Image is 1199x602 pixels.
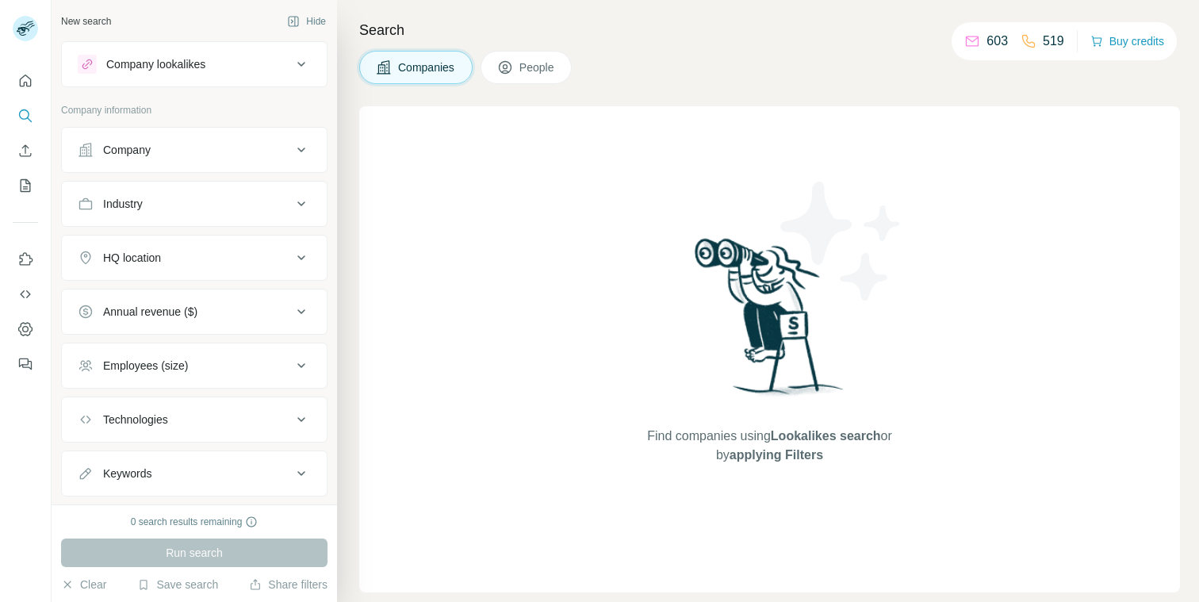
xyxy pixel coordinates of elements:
button: Keywords [62,454,327,493]
button: Share filters [249,577,328,592]
button: Annual revenue ($) [62,293,327,331]
button: Enrich CSV [13,136,38,165]
p: 603 [986,32,1008,51]
button: HQ location [62,239,327,277]
span: Find companies using or by [642,427,896,465]
button: Quick start [13,67,38,95]
span: Lookalikes search [771,429,881,443]
div: HQ location [103,250,161,266]
button: Use Surfe on LinkedIn [13,245,38,274]
div: Employees (size) [103,358,188,374]
div: 0 search results remaining [131,515,259,529]
p: Company information [61,103,328,117]
div: Technologies [103,412,168,428]
button: Feedback [13,350,38,378]
button: Search [13,102,38,130]
div: Company [103,142,151,158]
button: Dashboard [13,315,38,343]
div: Company lookalikes [106,56,205,72]
div: Industry [103,196,143,212]
h4: Search [359,19,1180,41]
p: 519 [1043,32,1064,51]
button: Industry [62,185,327,223]
button: Employees (size) [62,347,327,385]
img: Surfe Illustration - Stars [770,170,913,313]
button: Hide [276,10,337,33]
span: People [519,59,556,75]
button: Clear [61,577,106,592]
button: Company [62,131,327,169]
span: applying Filters [730,448,823,462]
div: Annual revenue ($) [103,304,197,320]
button: Company lookalikes [62,45,327,83]
span: Companies [398,59,456,75]
button: Technologies [62,401,327,439]
div: Keywords [103,466,151,481]
img: Surfe Illustration - Woman searching with binoculars [688,234,852,411]
div: New search [61,14,111,29]
button: My lists [13,171,38,200]
button: Use Surfe API [13,280,38,309]
button: Save search [137,577,218,592]
button: Buy credits [1090,30,1164,52]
